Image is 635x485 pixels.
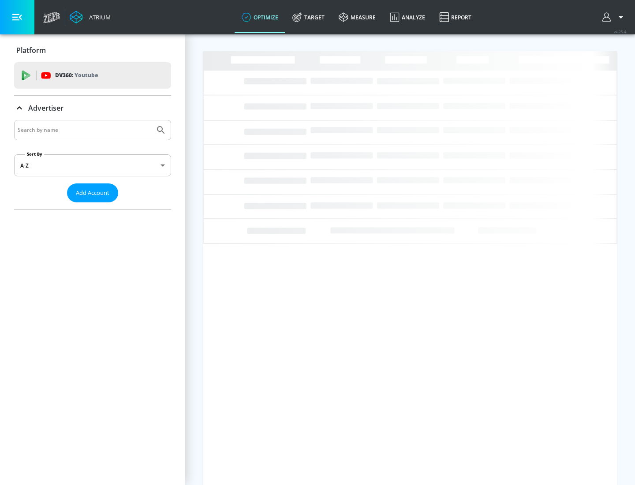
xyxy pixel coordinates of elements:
span: v 4.25.4 [614,29,626,34]
div: Advertiser [14,120,171,209]
p: Platform [16,45,46,55]
a: Atrium [70,11,111,24]
div: A-Z [14,154,171,176]
a: Target [285,1,332,33]
nav: list of Advertiser [14,202,171,209]
span: Add Account [76,188,109,198]
p: Youtube [75,71,98,80]
div: DV360: Youtube [14,62,171,89]
a: measure [332,1,383,33]
p: DV360: [55,71,98,80]
div: Advertiser [14,96,171,120]
a: Report [432,1,478,33]
label: Sort By [25,151,44,157]
input: Search by name [18,124,151,136]
div: Atrium [86,13,111,21]
div: Platform [14,38,171,63]
p: Advertiser [28,103,63,113]
a: Analyze [383,1,432,33]
a: optimize [235,1,285,33]
button: Add Account [67,183,118,202]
